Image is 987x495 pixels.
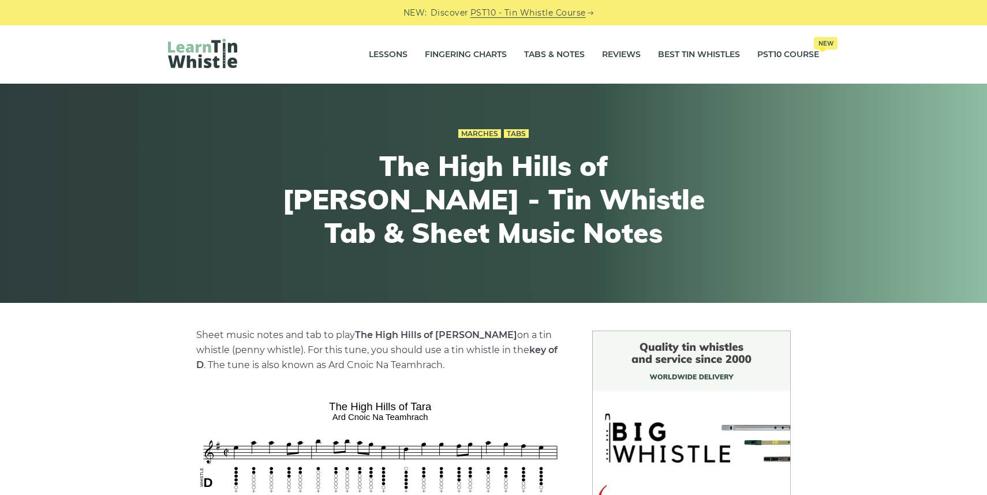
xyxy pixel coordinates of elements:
[425,40,507,69] a: Fingering Charts
[369,40,407,69] a: Lessons
[168,39,237,68] img: LearnTinWhistle.com
[757,40,819,69] a: PST10 CourseNew
[658,40,740,69] a: Best Tin Whistles
[504,129,529,138] a: Tabs
[281,149,706,249] h1: The High Hills of [PERSON_NAME] - Tin Whistle Tab & Sheet Music Notes
[458,129,501,138] a: Marches
[355,329,517,340] strong: The High Hills of [PERSON_NAME]
[602,40,641,69] a: Reviews
[814,37,838,50] span: New
[524,40,585,69] a: Tabs & Notes
[196,328,564,373] p: Sheet music notes and tab to play on a tin whistle (penny whistle). For this tune, you should use...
